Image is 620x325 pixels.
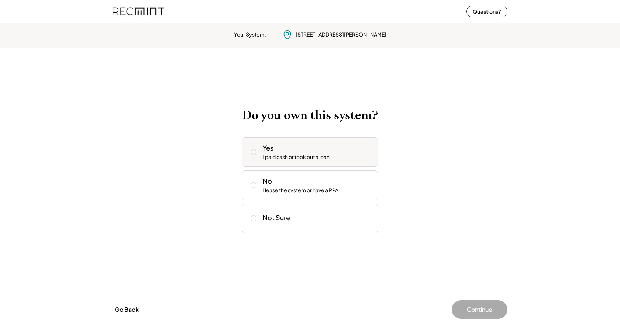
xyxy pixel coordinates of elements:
[452,300,507,319] button: Continue
[466,6,507,17] button: Questions?
[263,143,273,152] div: Yes
[234,31,266,38] div: Your System:
[242,108,378,122] h2: Do you own this system?
[263,153,330,161] div: I paid cash or took out a loan
[263,176,272,186] div: No
[263,213,290,222] div: Not Sure
[296,31,386,38] div: [STREET_ADDRESS][PERSON_NAME]
[113,1,164,21] img: recmint-logotype%403x%20%281%29.jpeg
[113,301,141,318] button: Go Back
[263,187,338,194] div: I lease the system or have a PPA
